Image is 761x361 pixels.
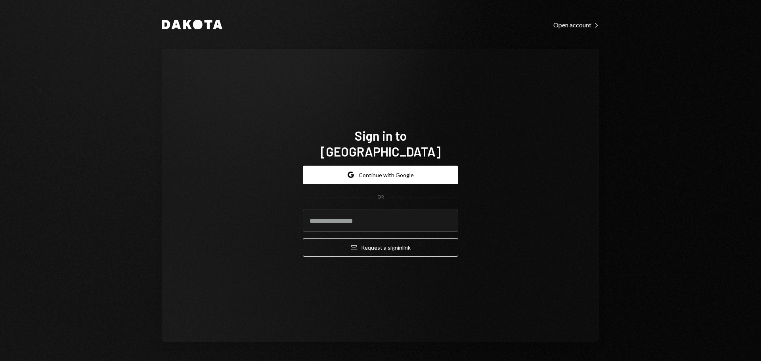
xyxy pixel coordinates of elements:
button: Request a signinlink [303,238,458,257]
div: OR [377,194,384,201]
a: Open account [553,20,599,29]
button: Continue with Google [303,166,458,184]
div: Open account [553,21,599,29]
h1: Sign in to [GEOGRAPHIC_DATA] [303,128,458,159]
